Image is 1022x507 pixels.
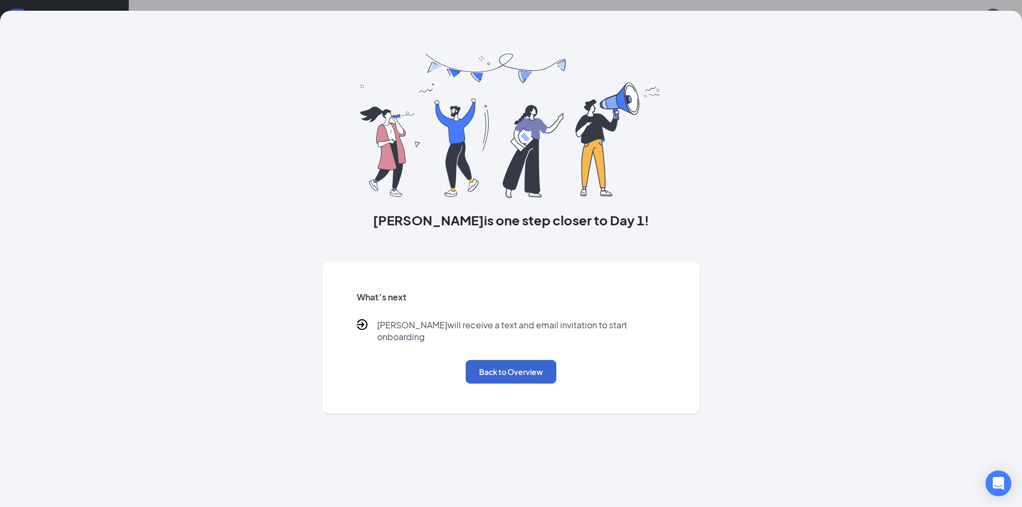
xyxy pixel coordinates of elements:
[357,291,666,303] h5: What’s next
[322,211,700,229] h3: [PERSON_NAME] is one step closer to Day 1!
[377,319,666,343] p: [PERSON_NAME] will receive a text and email invitation to start onboarding
[986,471,1011,496] div: Open Intercom Messenger
[360,54,662,198] img: you are all set
[466,360,556,384] button: Back to Overview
